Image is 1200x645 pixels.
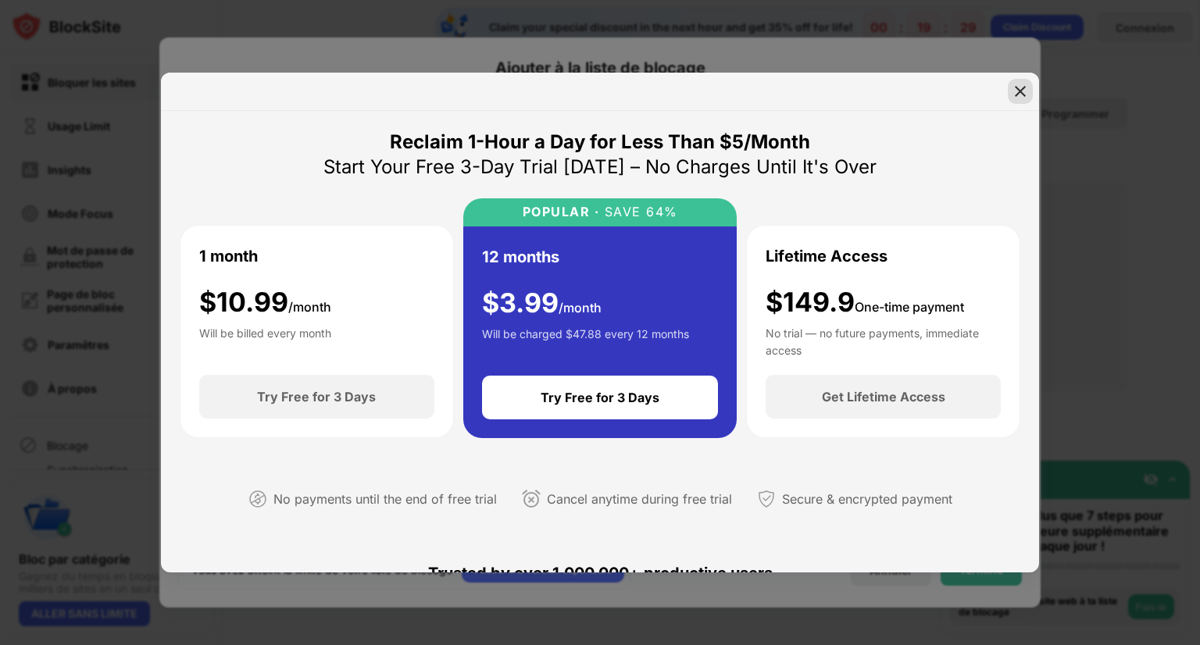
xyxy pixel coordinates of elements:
div: 12 months [482,245,559,269]
div: Trusted by over 1,000,000+ productive users [180,536,1020,611]
div: Lifetime Access [766,244,887,268]
div: Will be billed every month [199,325,331,356]
div: POPULAR · [523,205,600,219]
div: Will be charged $47.88 every 12 months [482,326,689,357]
span: /month [559,300,602,315]
div: Reclaim 1-Hour a Day for Less Than $5/Month [390,130,810,155]
div: Cancel anytime during free trial [547,488,732,511]
div: SAVE 64% [599,205,678,219]
div: No trial — no future payments, immediate access [766,325,1001,356]
div: Try Free for 3 Days [541,390,659,405]
span: One-time payment [855,299,964,315]
img: not-paying [248,490,267,508]
div: No payments until the end of free trial [273,488,497,511]
div: $ 3.99 [482,287,602,319]
div: Get Lifetime Access [822,389,945,404]
div: 1 month [199,244,258,268]
img: cancel-anytime [522,490,541,508]
div: Secure & encrypted payment [782,488,952,511]
div: Start Your Free 3-Day Trial [DATE] – No Charges Until It's Over [323,155,877,180]
div: $ 10.99 [199,287,331,319]
img: secured-payment [757,490,776,508]
div: Try Free for 3 Days [257,389,376,404]
span: /month [288,299,331,315]
div: $149.9 [766,287,964,319]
